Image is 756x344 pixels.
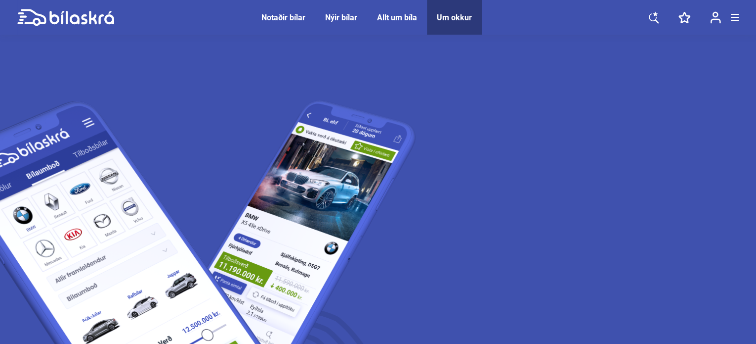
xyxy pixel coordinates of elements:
img: user-login.svg [710,11,721,24]
a: Um okkur [437,13,472,22]
a: Allt um bíla [377,13,417,22]
a: Notaðir bílar [261,13,305,22]
a: Nýir bílar [325,13,357,22]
